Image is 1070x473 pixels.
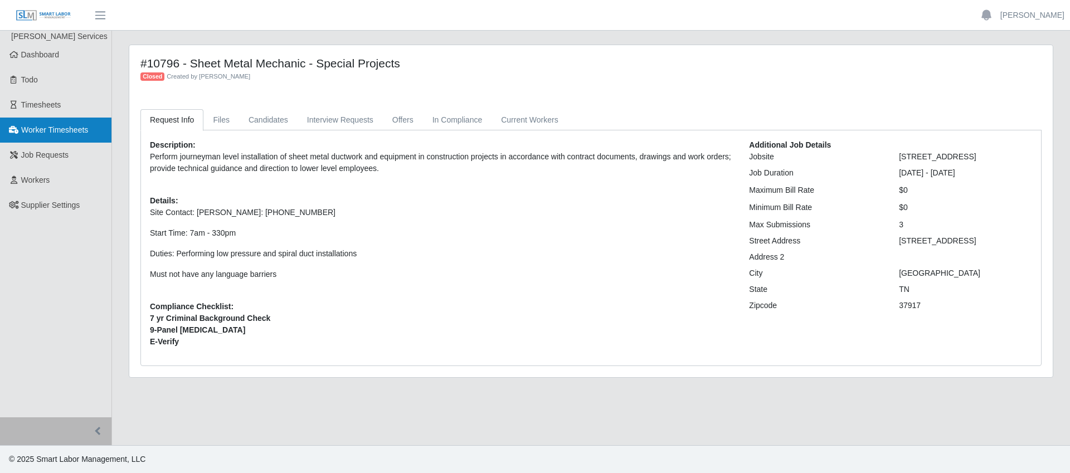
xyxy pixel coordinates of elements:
[150,324,732,336] span: 9-Panel [MEDICAL_DATA]
[741,300,891,311] div: Zipcode
[9,455,145,464] span: © 2025 Smart Labor Management, LLC
[150,140,196,149] b: Description:
[140,72,164,81] span: Closed
[150,207,732,218] p: Site Contact: [PERSON_NAME]: [PHONE_NUMBER]
[150,196,178,205] b: Details:
[21,175,50,184] span: Workers
[16,9,71,22] img: SLM Logo
[203,109,239,131] a: Files
[749,140,831,149] b: Additional Job Details
[11,32,108,41] span: [PERSON_NAME] Services
[21,100,61,109] span: Timesheets
[150,302,234,311] b: Compliance Checklist:
[21,125,88,134] span: Worker Timesheets
[891,267,1040,279] div: [GEOGRAPHIC_DATA]
[741,267,891,279] div: City
[423,109,492,131] a: In Compliance
[891,202,1040,213] div: $0
[891,284,1040,295] div: TN
[891,219,1040,231] div: 3
[891,184,1040,196] div: $0
[167,73,250,80] span: Created by [PERSON_NAME]
[239,109,298,131] a: Candidates
[891,151,1040,163] div: [STREET_ADDRESS]
[150,227,732,239] p: Start Time: 7am - 330pm
[492,109,567,131] a: Current Workers
[741,219,891,231] div: Max Submissions
[741,235,891,247] div: Street Address
[383,109,423,131] a: Offers
[1000,9,1064,21] a: [PERSON_NAME]
[150,313,732,324] span: 7 yr Criminal Background Check
[741,167,891,179] div: Job Duration
[741,184,891,196] div: Maximum Bill Rate
[891,300,1040,311] div: 37917
[150,269,732,280] p: Must not have any language barriers
[150,151,732,174] p: Perform journeyman level installation of sheet metal ductwork and equipment in construction proje...
[140,109,203,131] a: Request Info
[298,109,383,131] a: Interview Requests
[891,235,1040,247] div: [STREET_ADDRESS]
[21,50,60,59] span: Dashboard
[21,150,69,159] span: Job Requests
[150,248,732,260] p: Duties: Performing low pressure and spiral duct installations
[21,75,38,84] span: Todo
[741,202,891,213] div: Minimum Bill Rate
[21,201,80,209] span: Supplier Settings
[741,251,891,263] div: Address 2
[741,151,891,163] div: Jobsite
[150,336,732,348] span: E-Verify
[891,167,1040,179] div: [DATE] - [DATE]
[140,56,812,70] h4: #10796 - Sheet Metal Mechanic - Special Projects
[741,284,891,295] div: State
